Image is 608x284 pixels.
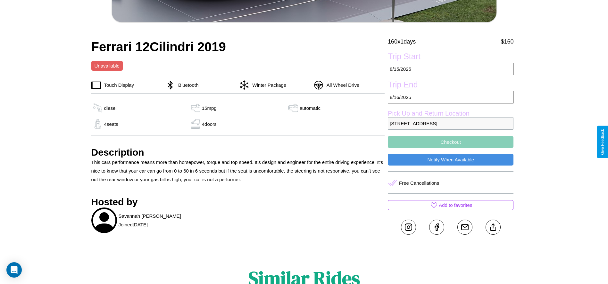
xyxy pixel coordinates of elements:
p: 4 seats [104,120,118,128]
label: Pick Up and Return Location [388,110,513,117]
h2: Ferrari 12Cilindri 2019 [91,40,385,54]
p: All Wheel Drive [323,81,360,89]
img: gas [287,103,300,113]
p: Add to favorites [439,201,472,209]
img: gas [91,103,104,113]
p: Bluetooth [175,81,198,89]
p: 160 x 1 days [388,37,416,47]
p: Free Cancellations [399,179,439,187]
div: Open Intercom Messenger [6,262,22,278]
p: Unavailable [95,61,120,70]
h3: Hosted by [91,197,385,207]
p: automatic [300,104,321,112]
p: diesel [104,104,117,112]
label: Trip End [388,80,513,91]
p: $ 160 [501,37,513,47]
p: 15 mpg [202,104,217,112]
p: Winter Package [249,81,286,89]
div: Give Feedback [600,129,605,155]
h3: Description [91,147,385,158]
img: gas [189,119,202,129]
button: Checkout [388,136,513,148]
button: Add to favorites [388,200,513,210]
p: Savannah [PERSON_NAME] [119,212,181,220]
p: Joined [DATE] [119,220,148,229]
p: This cars performance means more than horsepower, torque and top speed. It’s design and engineer ... [91,158,385,184]
p: Touch Display [101,81,134,89]
label: Trip Start [388,52,513,63]
p: 4 doors [202,120,217,128]
img: gas [91,119,104,129]
p: [STREET_ADDRESS] [388,117,513,130]
button: Notify When Available [388,154,513,166]
p: 8 / 16 / 2025 [388,91,513,103]
p: 8 / 15 / 2025 [388,63,513,75]
img: gas [189,103,202,113]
